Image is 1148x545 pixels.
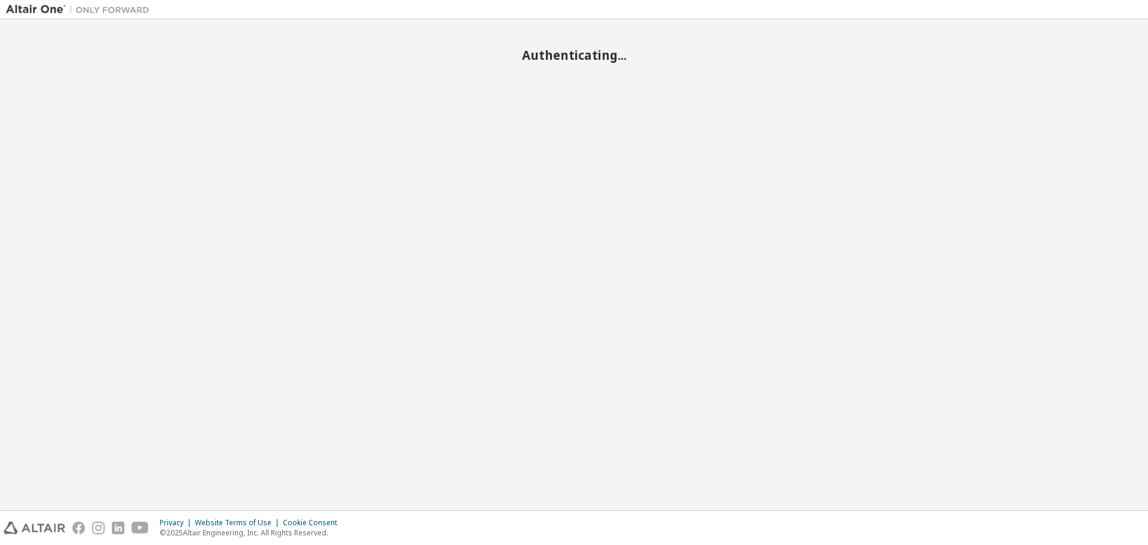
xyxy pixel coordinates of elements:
img: facebook.svg [72,522,85,534]
div: Website Terms of Use [195,518,283,528]
img: linkedin.svg [112,522,124,534]
img: instagram.svg [92,522,105,534]
img: Altair One [6,4,155,16]
img: altair_logo.svg [4,522,65,534]
img: youtube.svg [132,522,149,534]
div: Cookie Consent [283,518,344,528]
p: © 2025 Altair Engineering, Inc. All Rights Reserved. [160,528,344,538]
h2: Authenticating... [6,47,1142,63]
div: Privacy [160,518,195,528]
